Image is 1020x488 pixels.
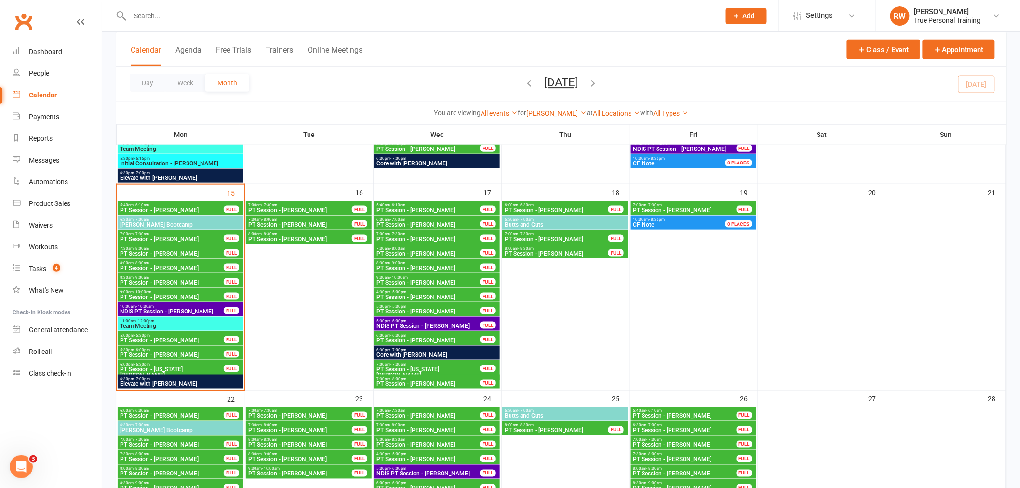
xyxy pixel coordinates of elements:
[390,275,408,280] span: - 10:00am
[740,184,758,200] div: 19
[224,249,239,257] div: FULL
[632,217,737,222] span: 10:30am
[504,207,609,213] span: PT Session - [PERSON_NAME]
[390,438,405,442] span: - 8:30am
[480,264,496,271] div: FULL
[120,333,224,338] span: 5:00pm
[725,159,752,166] div: 0 PLACES
[120,156,242,161] span: 5:30pm
[501,124,630,145] th: Thu
[608,426,624,434] div: FULL
[480,426,496,434] div: FULL
[224,351,239,358] div: FULL
[737,441,752,448] div: FULL
[914,7,981,16] div: [PERSON_NAME]
[29,265,46,272] div: Tasks
[632,409,737,413] span: 5:40am
[737,426,752,434] div: FULL
[390,333,406,338] span: - 6:30pm
[484,391,501,407] div: 24
[608,249,624,257] div: FULL
[120,452,224,457] span: 7:30am
[227,185,244,201] div: 15
[248,222,352,228] span: PT Session - [PERSON_NAME]
[390,246,405,251] span: - 8:00am
[758,124,886,145] th: Sat
[13,280,102,301] a: What's New
[612,184,630,200] div: 18
[869,184,886,200] div: 20
[248,442,352,448] span: PT Session - [PERSON_NAME]
[29,286,64,294] div: What's New
[504,232,609,236] span: 7:00am
[504,217,626,222] span: 6:30am
[29,348,52,355] div: Roll call
[376,381,481,387] span: PT Session - [PERSON_NAME]
[480,307,496,314] div: FULL
[224,278,239,285] div: FULL
[376,304,481,309] span: 5:00pm
[518,109,526,117] strong: for
[12,10,36,34] a: Clubworx
[504,428,609,434] span: PT Session - [PERSON_NAME]
[886,124,1006,145] th: Sun
[646,452,662,457] span: - 8:00am
[120,338,224,343] span: PT Session - [PERSON_NAME]
[245,124,373,145] th: Tue
[632,203,737,207] span: 7:00am
[224,412,239,419] div: FULL
[136,304,154,309] span: - 10:30am
[376,232,481,236] span: 7:00am
[806,5,833,27] span: Settings
[504,251,609,257] span: PT Session - [PERSON_NAME]
[352,455,367,462] div: FULL
[29,113,59,121] div: Payments
[29,178,68,186] div: Automations
[352,235,367,242] div: FULL
[120,309,224,314] span: NDIS PT Session - [PERSON_NAME]
[130,74,165,92] button: Day
[633,160,654,167] span: CF Note
[224,455,239,462] div: FULL
[376,207,481,213] span: PT Session - [PERSON_NAME]
[376,156,498,161] span: 6:30pm
[352,426,367,434] div: FULL
[737,145,752,152] div: FULL
[13,84,102,106] a: Calendar
[632,442,737,448] span: PT Session - [PERSON_NAME]
[248,207,352,213] span: PT Session - [PERSON_NAME]
[29,91,57,99] div: Calendar
[376,236,481,242] span: PT Session - [PERSON_NAME]
[646,438,662,442] span: - 7:30am
[120,246,224,251] span: 7:30am
[29,369,71,377] div: Class check-in
[224,235,239,242] div: FULL
[869,391,886,407] div: 27
[480,278,496,285] div: FULL
[390,304,406,309] span: - 5:30pm
[120,290,224,294] span: 9:00am
[13,236,102,258] a: Workouts
[120,442,224,448] span: PT Session - [PERSON_NAME]
[632,207,737,213] span: PT Session - [PERSON_NAME]
[484,184,501,200] div: 17
[518,232,534,236] span: - 7:30am
[480,380,496,387] div: FULL
[248,217,352,222] span: 7:30am
[608,206,624,213] div: FULL
[480,336,496,343] div: FULL
[480,249,496,257] div: FULL
[224,336,239,343] div: FULL
[13,106,102,128] a: Payments
[390,261,405,265] span: - 9:00am
[390,232,405,236] span: - 7:30am
[376,348,498,352] span: 6:30pm
[356,391,373,407] div: 23
[136,319,154,323] span: - 12:00pm
[504,222,626,228] span: Butts and Guts
[134,217,149,222] span: - 7:00am
[434,109,481,117] strong: You are viewing
[376,222,481,228] span: PT Session - [PERSON_NAME]
[376,377,481,381] span: 7:30pm
[988,184,1006,200] div: 21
